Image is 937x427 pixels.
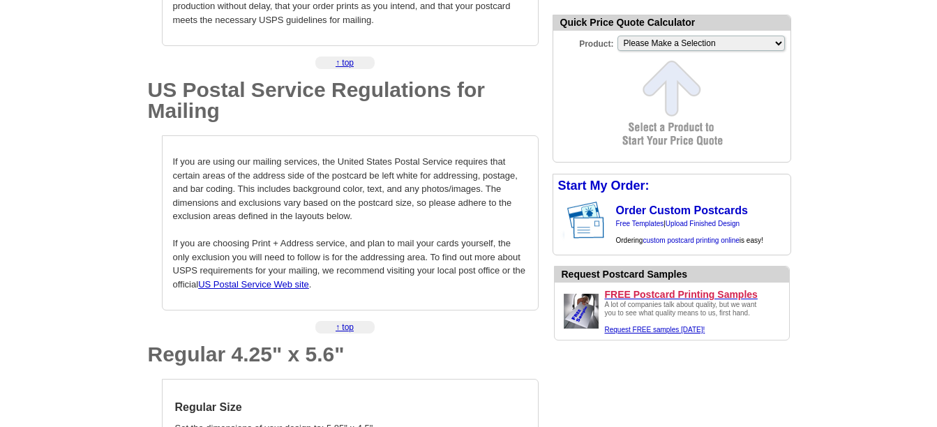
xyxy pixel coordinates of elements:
h1: Regular 4.25" x 5.6" [148,344,539,365]
iframe: LiveChat chat widget [658,103,937,427]
h4: Regular Size [175,400,525,414]
a: ↑ top [336,322,354,332]
a: Order Custom Postcards [616,204,748,216]
div: Quick Price Quote Calculator [553,15,790,31]
label: Product: [553,34,616,50]
a: US Postal Service Web site [198,279,309,290]
a: ↑ top [336,58,354,68]
span: | Ordering is easy! [616,220,763,244]
a: Request FREE samples [DATE]! [605,326,705,334]
a: FREE Postcard Printing Samples [605,288,784,301]
img: Upload a design ready to be printed [560,290,602,332]
p: If you are using our mailing services, the United States Postal Service requires that certain are... [173,155,527,291]
div: A lot of companies talk about quality, but we want you to see what quality means to us, first hand. [605,301,765,334]
img: post card showing stamp and address area [564,197,614,244]
a: Free Templates [616,220,664,227]
img: background image for postcard [553,197,564,244]
div: Start My Order: [553,174,790,197]
div: Request Postcard Samples [562,267,789,282]
h1: US Postal Service Regulations for Mailing [148,80,539,121]
a: custom postcard printing online [643,237,739,244]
